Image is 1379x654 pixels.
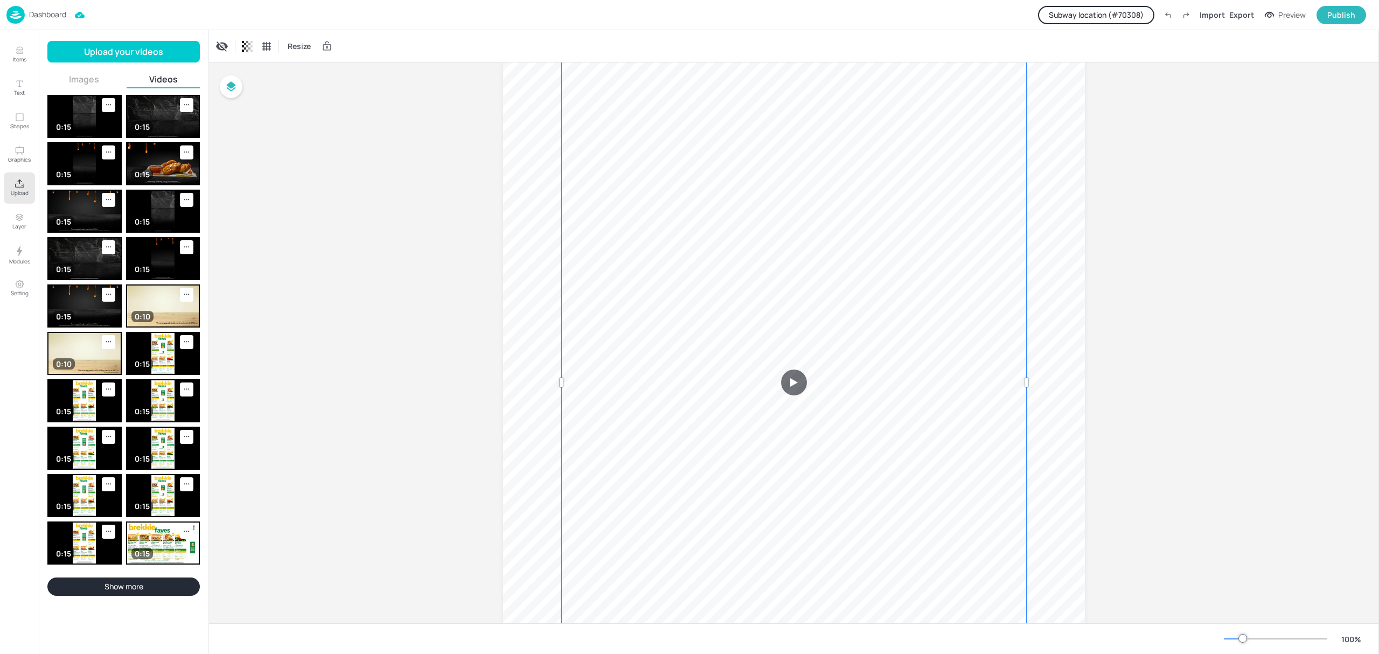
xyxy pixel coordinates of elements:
div: Remove image [102,288,115,302]
div: Publish [1327,9,1355,21]
div: Remove image [102,525,115,539]
div: Remove image [180,240,193,254]
div: 0:15 [53,169,74,180]
button: Subway location (#70308) [1038,6,1154,24]
div: Remove image [102,430,115,444]
img: 2025-07-17-17527963998368rwp7jipoav.jpeg [48,333,121,374]
p: Setting [11,289,29,297]
div: Remove image [102,193,115,207]
div: Remove image [102,477,115,491]
div: 0:15 [131,500,153,512]
img: 2025-05-28-1748398508421imv9nia9vy.jpeg [48,475,121,516]
div: 0:15 [131,548,153,559]
img: 2025-07-17-17527967930835p1o641slvd.jpeg [127,286,199,326]
label: Undo (Ctrl + Z) [1159,6,1177,24]
div: 0:15 [53,453,74,464]
div: 0:15 [53,548,74,559]
div: 0:15 [131,263,153,275]
div: 0:15 [131,216,153,227]
button: Shapes [4,106,35,137]
button: Text [4,72,35,103]
button: Graphics [4,139,35,170]
img: 2025-09-25-1758782331683sx49hnpjae.jpeg [48,238,121,279]
div: Remove image [102,335,115,349]
div: 0:15 [53,121,74,133]
p: Modules [9,258,30,265]
img: 2025-05-28-17483988181585l79rrt60s.jpeg [127,333,199,374]
div: 0:15 [53,263,74,275]
p: Dashboard [29,11,66,18]
p: Shapes [10,122,29,130]
button: Images [47,73,121,85]
div: 0:10 [131,311,154,322]
div: Preview [1278,9,1306,21]
label: Redo (Ctrl + Y) [1177,6,1195,24]
div: Remove image [180,98,193,112]
div: 0:15 [131,169,153,180]
p: Layer [12,222,26,230]
div: 0:15 [53,406,74,417]
button: Items [4,39,35,70]
img: 2025-05-28-1748398528518gy3ivixznxw.jpeg [127,428,199,469]
div: 0:15 [53,500,74,512]
div: Import [1200,9,1225,20]
div: Remove image [180,145,193,159]
div: Display condition [213,38,231,55]
div: Remove image [102,240,115,254]
img: 2025-09-25-17587832463481jsbj6v95j7.jpeg [127,191,199,232]
div: Remove image [102,382,115,396]
div: Remove image [180,477,193,491]
img: 2025-05-28-1748398180332ulwnsnfv1xa.jpeg [48,523,121,563]
button: Preview [1258,7,1312,23]
img: 2025-05-28-1748398682376hz92np7u8c.jpeg [127,380,199,421]
img: 2025-09-30-1759209671832i03uo5fmzwi.jpeg [48,191,121,232]
div: 100 % [1338,634,1364,645]
img: 2025-10-01-1759300698624xony21rqwl.jpeg [48,96,121,137]
button: Setting [4,273,35,304]
div: Remove image [102,98,115,112]
img: 2025-09-30-1759212858840udkrvysfhs9.jpeg [48,143,121,184]
div: 0:15 [131,453,153,464]
p: Text [14,89,25,96]
img: 2025-05-28-17483972142270x6dirlxli5d.jpeg [127,523,199,563]
button: Videos [127,73,200,85]
button: Upload [4,172,35,204]
div: 0:15 [131,406,153,417]
div: Remove image [180,288,193,302]
div: 0:15 [53,216,74,227]
div: Remove image [180,525,193,539]
button: Publish [1317,6,1366,24]
button: Upload your videos [47,41,200,62]
span: Resize [285,40,313,52]
p: Upload [11,189,29,197]
div: Remove image [102,145,115,159]
img: 2025-09-23-17586059805696foo3g92ooe.jpeg [48,286,121,326]
img: 2025-09-30-1759223293913en8d85qu0x9.jpeg [127,96,199,137]
div: 0:15 [131,358,153,370]
button: Show more [47,578,200,596]
div: 0:10 [53,358,75,370]
div: Remove image [180,335,193,349]
div: Remove image [180,430,193,444]
img: logo-86c26b7e.jpg [6,6,25,24]
button: Layer [4,206,35,237]
p: Graphics [8,156,31,163]
div: Export [1229,9,1254,20]
div: Remove image [180,193,193,207]
img: 2025-09-25-1758781082836lnclx13dg2s.jpeg [127,238,199,279]
img: 2025-09-30-1759211747035014zcr2lzib2.jpeg [127,143,199,184]
img: 2025-05-28-174839879847127inlqmozwe.jpeg [48,380,121,421]
img: 2025-05-28-1748398271836cr3m8rs9ovb.jpeg [127,475,199,516]
button: Modules [4,239,35,270]
p: Items [13,55,26,63]
div: Remove image [180,382,193,396]
div: 0:15 [131,121,153,133]
div: 0:15 [53,311,74,322]
img: 2025-05-28-1748398657439635ez835l9y.jpeg [48,428,121,469]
